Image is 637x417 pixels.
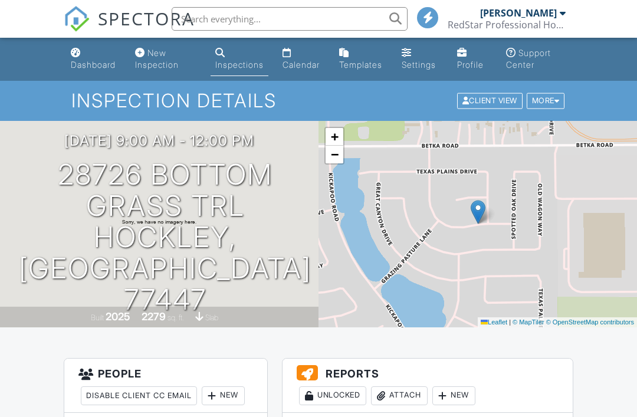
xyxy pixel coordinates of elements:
span: | [509,319,511,326]
a: © MapTiler [513,319,544,326]
div: RedStar Professional Home Inspection, Inc [448,19,566,31]
div: Templates [339,60,382,70]
div: More [527,93,565,109]
a: Profile [452,42,492,76]
a: Inspections [211,42,268,76]
h3: People [64,359,267,413]
span: Built [91,313,104,322]
img: Marker [471,200,485,224]
div: 2279 [142,310,166,323]
div: Calendar [283,60,320,70]
a: Support Center [501,42,571,76]
img: The Best Home Inspection Software - Spectora [64,6,90,32]
div: Dashboard [71,60,116,70]
div: Inspections [215,60,264,70]
div: Support Center [506,48,551,70]
div: 2025 [106,310,130,323]
a: Zoom out [326,146,343,163]
span: + [331,129,339,144]
a: Leaflet [481,319,507,326]
div: New [432,386,475,405]
div: Attach [371,386,428,405]
div: [PERSON_NAME] [480,7,557,19]
div: Disable Client CC Email [81,386,197,405]
div: Unlocked [299,386,366,405]
h1: Inspection Details [71,90,566,111]
h3: [DATE] 9:00 am - 12:00 pm [64,133,254,149]
a: © OpenStreetMap contributors [546,319,634,326]
a: Calendar [278,42,325,76]
a: Templates [334,42,388,76]
a: SPECTORA [64,16,195,41]
a: Client View [456,96,526,104]
a: Settings [397,42,443,76]
h3: Reports [283,359,573,413]
div: Client View [457,93,523,109]
span: sq. ft. [168,313,184,322]
div: Profile [457,60,484,70]
a: Zoom in [326,128,343,146]
h1: 28726 Bottom Grass Trl HOCKLEY, [GEOGRAPHIC_DATA] 77447 [19,159,311,315]
span: slab [205,313,218,322]
span: SPECTORA [98,6,195,31]
a: Dashboard [66,42,121,76]
div: New [202,386,245,405]
input: Search everything... [172,7,408,31]
div: Settings [402,60,436,70]
div: New Inspection [135,48,179,70]
span: − [331,147,339,162]
a: New Inspection [130,42,201,76]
